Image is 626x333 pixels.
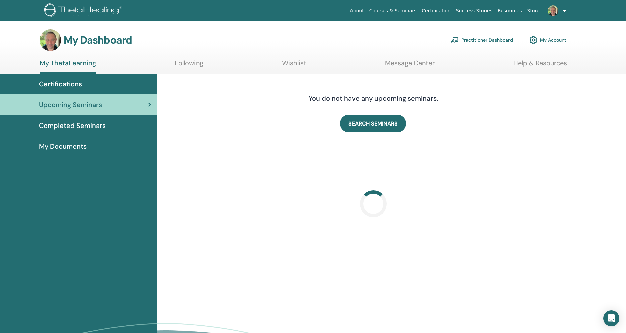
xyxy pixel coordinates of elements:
a: My Account [529,33,566,48]
a: Following [175,59,203,72]
img: logo.png [44,3,124,18]
a: About [347,5,366,17]
span: SEARCH SEMINARS [348,120,398,127]
a: Courses & Seminars [367,5,419,17]
img: default.jpg [40,29,61,51]
img: default.jpg [548,5,558,16]
h4: You do not have any upcoming seminars. [268,94,479,102]
a: Certification [419,5,453,17]
a: SEARCH SEMINARS [340,115,406,132]
a: Message Center [385,59,435,72]
a: My ThetaLearning [40,59,96,74]
a: Wishlist [282,59,306,72]
div: Open Intercom Messenger [603,310,619,326]
span: My Documents [39,141,87,151]
a: Practitioner Dashboard [451,33,513,48]
span: Upcoming Seminars [39,100,102,110]
a: Success Stories [453,5,495,17]
a: Resources [495,5,525,17]
img: cog.svg [529,34,537,46]
img: chalkboard-teacher.svg [451,37,459,43]
a: Help & Resources [513,59,567,72]
h3: My Dashboard [64,34,132,46]
span: Certifications [39,79,82,89]
span: Completed Seminars [39,120,106,131]
a: Store [525,5,542,17]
